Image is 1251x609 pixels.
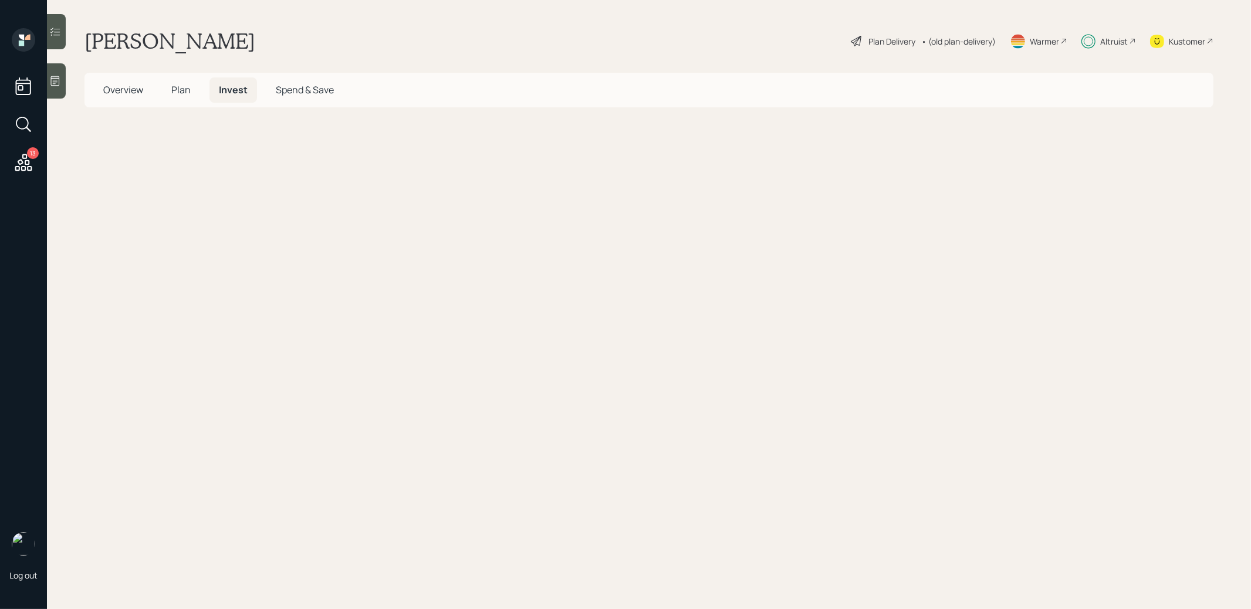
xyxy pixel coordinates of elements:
span: Overview [103,83,143,96]
div: Kustomer [1169,35,1205,48]
div: • (old plan-delivery) [921,35,996,48]
span: Plan [171,83,191,96]
span: Invest [219,83,248,96]
div: Plan Delivery [868,35,915,48]
div: Log out [9,570,38,581]
div: 13 [27,147,39,159]
div: Warmer [1030,35,1059,48]
h1: [PERSON_NAME] [84,28,255,54]
div: Altruist [1100,35,1128,48]
img: treva-nostdahl-headshot.png [12,532,35,556]
span: Spend & Save [276,83,334,96]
